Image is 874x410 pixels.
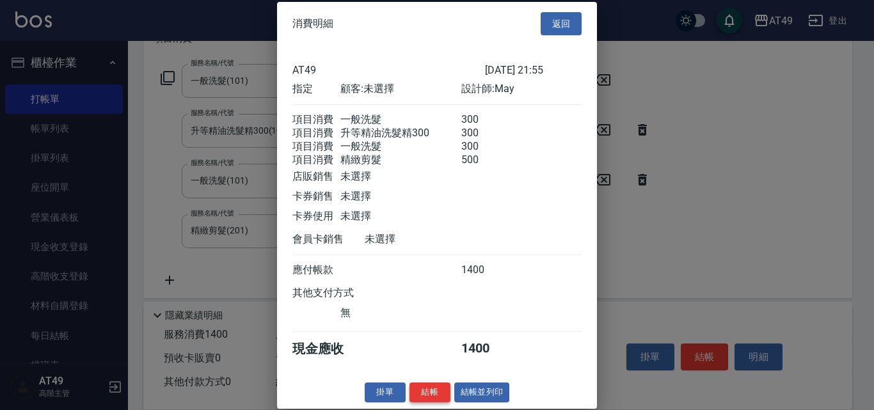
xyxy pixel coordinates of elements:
div: 500 [461,154,509,167]
div: 1400 [461,264,509,277]
div: 精緻剪髮 [340,154,461,167]
div: 升等精油洗髮精300 [340,127,461,140]
div: 項目消費 [292,154,340,167]
div: 無 [340,306,461,320]
div: 300 [461,127,509,140]
span: 消費明細 [292,17,333,30]
div: 卡券使用 [292,210,340,223]
button: 返回 [541,12,582,35]
div: 項目消費 [292,113,340,127]
div: 顧客: 未選擇 [340,83,461,96]
button: 結帳 [409,382,450,402]
div: 未選擇 [340,170,461,184]
div: 設計師: May [461,83,582,96]
div: 店販銷售 [292,170,340,184]
div: 項目消費 [292,140,340,154]
div: 未選擇 [365,233,485,246]
button: 掛單 [365,382,406,402]
div: 一般洗髮 [340,140,461,154]
div: 其他支付方式 [292,287,389,300]
div: 會員卡銷售 [292,233,365,246]
div: 應付帳款 [292,264,340,277]
div: 未選擇 [340,190,461,203]
div: 指定 [292,83,340,96]
div: 項目消費 [292,127,340,140]
div: 卡券銷售 [292,190,340,203]
div: AT49 [292,64,485,76]
div: 300 [461,140,509,154]
div: [DATE] 21:55 [485,64,582,76]
div: 1400 [461,340,509,358]
div: 未選擇 [340,210,461,223]
button: 結帳並列印 [454,382,510,402]
div: 300 [461,113,509,127]
div: 現金應收 [292,340,365,358]
div: 一般洗髮 [340,113,461,127]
